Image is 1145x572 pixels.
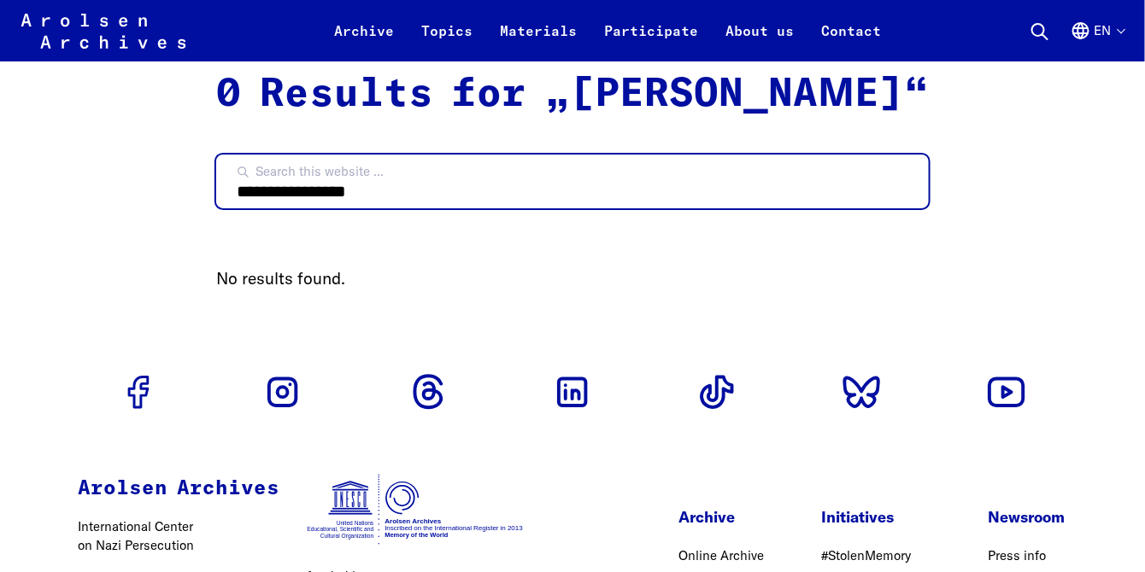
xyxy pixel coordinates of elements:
[401,365,455,419] a: Go to Threads profile
[690,365,744,419] a: Go to Tiktok profile
[713,20,808,61] a: About us
[591,20,713,61] a: Participate
[1071,20,1124,61] button: English, language selection
[821,547,911,563] a: #StolenMemory
[678,547,764,563] a: Online Archive
[111,365,166,419] a: Go to Facebook profile
[408,20,487,61] a: Topics
[321,10,895,51] nav: Primary
[979,365,1034,419] a: Go to Youtube profile
[216,72,929,120] h2: 0 Results for „[PERSON_NAME]“
[545,365,600,419] a: Go to Linkedin profile
[487,20,591,61] a: Materials
[821,505,931,528] p: Initiatives
[808,20,895,61] a: Contact
[255,365,310,419] a: Go to Instagram profile
[321,20,408,61] a: Archive
[835,365,890,419] a: Go to Bluesky profile
[988,547,1046,563] a: Press info
[216,266,929,291] p: No results found.
[78,517,279,556] p: International Center on Nazi Persecution
[78,478,279,499] strong: Arolsen Archives
[678,505,764,528] p: Archive
[988,505,1067,528] p: Newsroom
